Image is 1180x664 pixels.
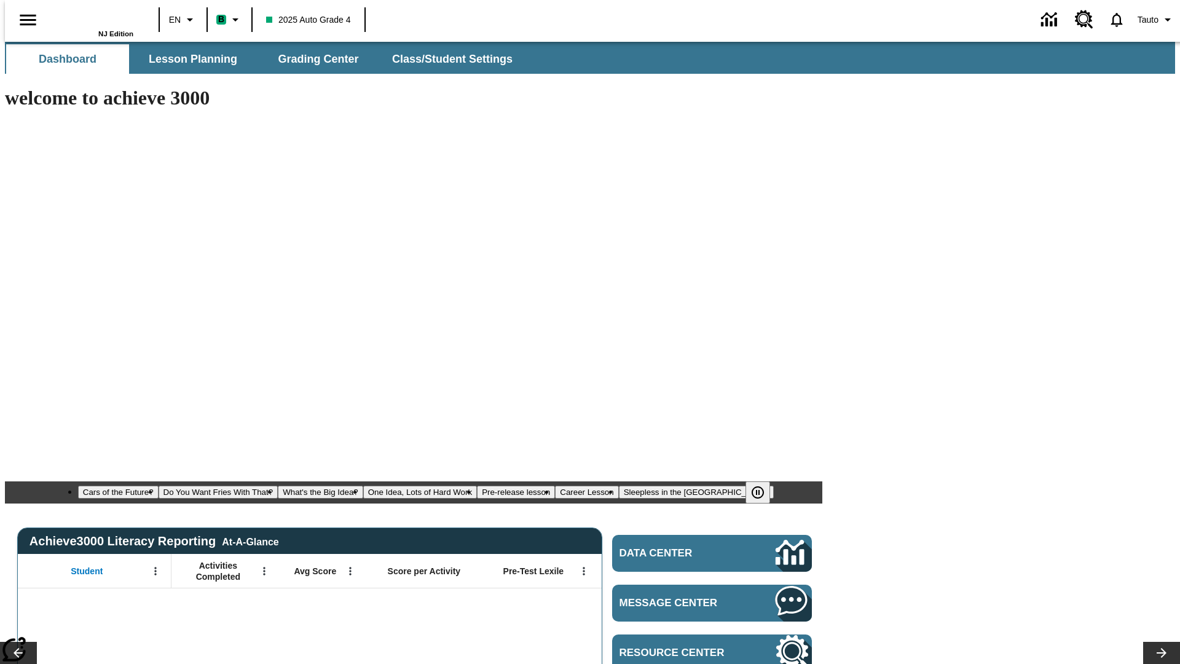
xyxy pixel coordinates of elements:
[278,52,358,66] span: Grading Center
[619,547,734,559] span: Data Center
[382,44,522,74] button: Class/Student Settings
[5,44,524,74] div: SubNavbar
[1101,4,1133,36] a: Notifications
[71,566,103,577] span: Student
[612,535,812,572] a: Data Center
[6,44,129,74] button: Dashboard
[612,585,812,622] a: Message Center
[503,566,564,577] span: Pre-Test Lexile
[388,566,461,577] span: Score per Activity
[266,14,351,26] span: 2025 Auto Grade 4
[53,6,133,30] a: Home
[98,30,133,38] span: NJ Edition
[619,647,739,659] span: Resource Center
[78,486,159,499] button: Slide 1 Cars of the Future?
[178,560,259,582] span: Activities Completed
[132,44,254,74] button: Lesson Planning
[1034,3,1068,37] a: Data Center
[29,534,279,548] span: Achieve3000 Literacy Reporting
[169,14,181,26] span: EN
[159,486,278,499] button: Slide 2 Do You Want Fries With That?
[218,12,224,27] span: B
[257,44,380,74] button: Grading Center
[555,486,618,499] button: Slide 6 Career Lesson
[341,562,360,580] button: Open Menu
[392,52,513,66] span: Class/Student Settings
[1133,9,1180,31] button: Profile/Settings
[5,42,1175,74] div: SubNavbar
[363,486,477,499] button: Slide 4 One Idea, Lots of Hard Work
[1068,3,1101,36] a: Resource Center, Will open in new tab
[575,562,593,580] button: Open Menu
[1138,14,1158,26] span: Tauto
[619,597,739,609] span: Message Center
[163,9,203,31] button: Language: EN, Select a language
[146,562,165,580] button: Open Menu
[745,481,782,504] div: Pause
[222,534,278,548] div: At-A-Glance
[278,486,363,499] button: Slide 3 What's the Big Idea?
[619,486,774,499] button: Slide 7 Sleepless in the Animal Kingdom
[255,562,273,580] button: Open Menu
[5,87,822,109] h1: welcome to achieve 3000
[149,52,237,66] span: Lesson Planning
[39,52,96,66] span: Dashboard
[477,486,555,499] button: Slide 5 Pre-release lesson
[53,4,133,38] div: Home
[294,566,336,577] span: Avg Score
[211,9,248,31] button: Boost Class color is mint green. Change class color
[1143,642,1180,664] button: Lesson carousel, Next
[10,2,46,38] button: Open side menu
[745,481,770,504] button: Pause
